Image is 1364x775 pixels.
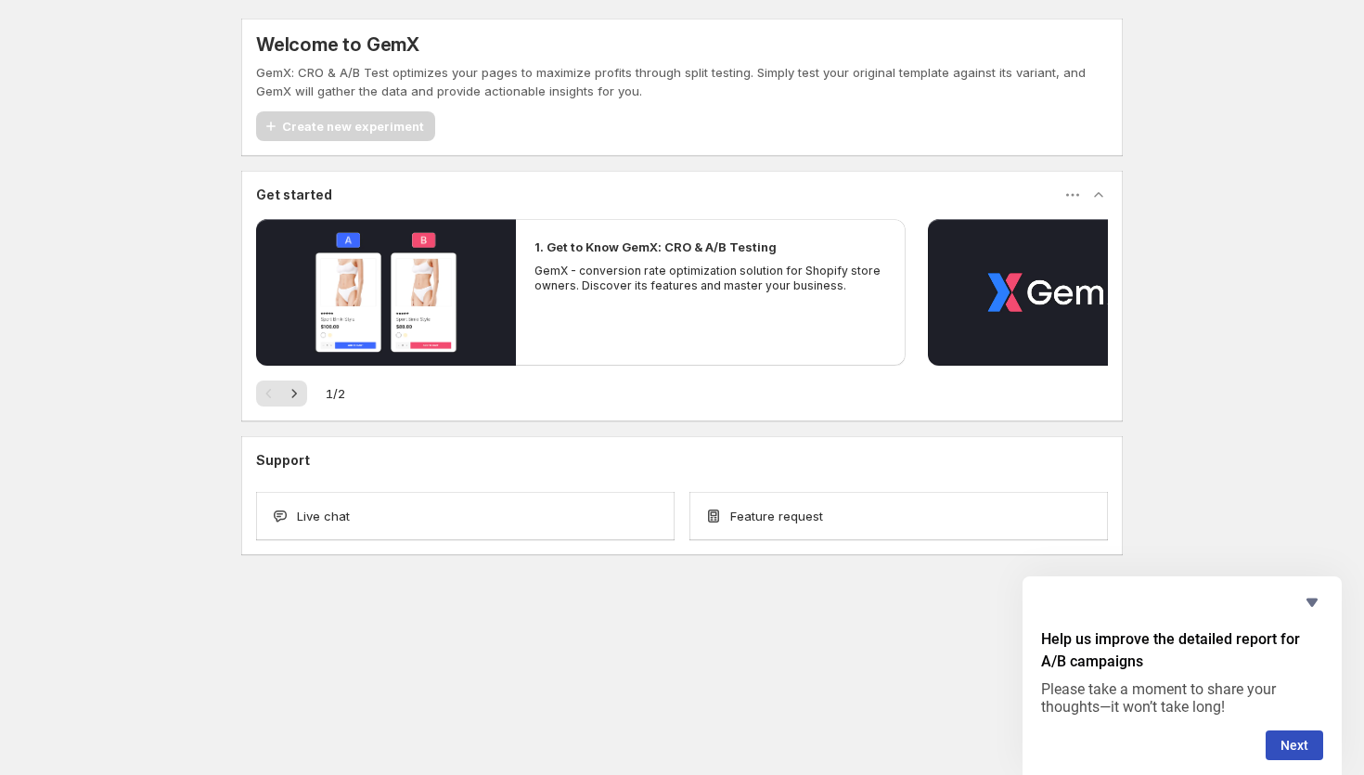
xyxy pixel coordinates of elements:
span: Live chat [297,507,350,525]
p: GemX - conversion rate optimization solution for Shopify store owners. Discover its features and ... [534,264,887,293]
h3: Get started [256,186,332,204]
h2: 1. Get to Know GemX: CRO & A/B Testing [534,238,777,256]
h5: Welcome to GemX [256,33,419,56]
h3: Support [256,451,310,470]
button: Next question [1266,730,1323,760]
h2: Help us improve the detailed report for A/B campaigns [1041,628,1323,673]
span: 1 / 2 [326,384,345,403]
p: Please take a moment to share your thoughts—it won’t take long! [1041,680,1323,716]
div: Help us improve the detailed report for A/B campaigns [1041,591,1323,760]
button: Hide survey [1301,591,1323,614]
p: GemX: CRO & A/B Test optimizes your pages to maximize profits through split testing. Simply test ... [256,63,1108,100]
span: Feature request [730,507,823,525]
